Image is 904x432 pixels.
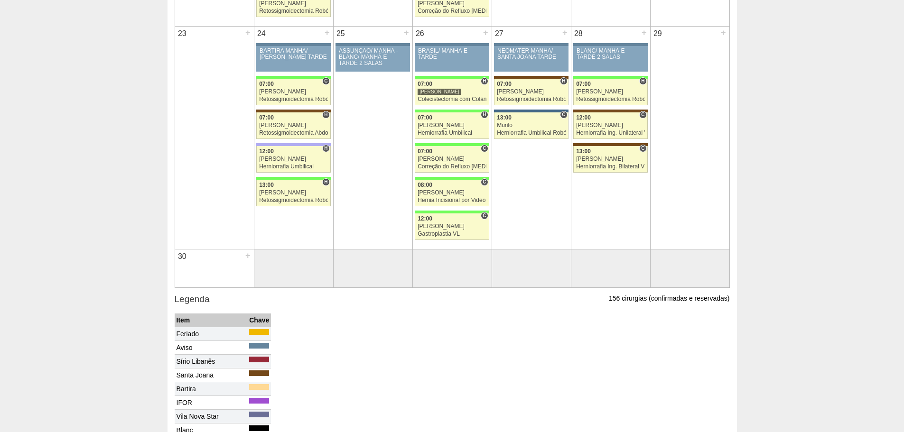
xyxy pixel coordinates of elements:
[259,114,274,121] span: 07:00
[576,164,645,170] div: Herniorrafia Ing. Bilateral VL
[573,43,647,46] div: Key: Aviso
[481,178,488,186] span: Consultório
[576,156,645,162] div: [PERSON_NAME]
[175,327,248,340] td: Feriado
[249,412,269,417] div: Key: Vila Nova Star
[571,27,586,41] div: 28
[418,197,486,203] div: Hernia Incisional por Video
[322,145,329,152] span: Hospital
[573,112,647,139] a: C 12:00 [PERSON_NAME] Herniorrafia Ing. Unilateral VL
[418,164,486,170] div: Correção do Refluxo [MEDICAL_DATA] esofágico Robótico
[415,146,489,173] a: C 07:00 [PERSON_NAME] Correção do Refluxo [MEDICAL_DATA] esofágico Robótico
[256,146,330,173] a: H 12:00 [PERSON_NAME] Herniorrafia Umbilical
[322,77,329,85] span: Consultório
[415,43,489,46] div: Key: Aviso
[497,48,565,60] div: NEOMATER MANHÃ/ SANTA JOANA TARDE
[576,81,591,87] span: 07:00
[576,148,591,155] span: 13:00
[259,156,328,162] div: [PERSON_NAME]
[415,112,489,139] a: H 07:00 [PERSON_NAME] Herniorrafia Umbilical
[719,27,727,39] div: +
[418,48,486,60] div: BRASIL/ MANHÃ E TARDE
[249,425,269,431] div: Key: Blanc
[175,27,190,41] div: 23
[418,0,486,7] div: [PERSON_NAME]
[259,8,328,14] div: Retossigmoidectomia Robótica
[175,409,248,423] td: Vila Nova Star
[249,343,269,349] div: Key: Aviso
[259,81,274,87] span: 07:00
[175,395,248,409] td: IFOR
[339,48,407,67] div: ASSUNÇÃO/ MANHÃ -BLANC/ MANHÃ E TARDE 2 SALAS
[175,313,248,327] th: Item
[494,112,568,139] a: C 13:00 Murilo Herniorrafia Umbilical Robótica
[175,293,730,306] h3: Legenda
[494,76,568,79] div: Key: Santa Joana
[259,197,328,203] div: Retossigmoidectomia Robótica
[640,27,648,39] div: +
[322,111,329,119] span: Hospital
[573,110,647,112] div: Key: Santa Joana
[494,79,568,105] a: H 07:00 [PERSON_NAME] Retossigmoidectomia Robótica
[259,122,328,129] div: [PERSON_NAME]
[415,46,489,72] a: BRASIL/ MANHÃ E TARDE
[259,96,328,102] div: Retossigmoidectomia Robótica
[322,178,329,186] span: Hospital
[497,130,566,136] div: Herniorrafia Umbilical Robótica
[249,384,269,390] div: Key: Bartira
[573,146,647,173] a: C 13:00 [PERSON_NAME] Herniorrafia Ing. Bilateral VL
[249,370,269,376] div: Key: Santa Joana
[323,27,331,39] div: +
[577,48,644,60] div: BLANC/ MANHÃ E TARDE 2 SALAS
[256,79,330,105] a: C 07:00 [PERSON_NAME] Retossigmoidectomia Robótica
[244,27,252,39] div: +
[573,46,647,72] a: BLANC/ MANHÃ E TARDE 2 SALAS
[259,148,274,155] span: 12:00
[639,77,646,85] span: Hospital
[260,48,327,60] div: BARTIRA MANHÃ/ [PERSON_NAME] TARDE
[249,398,269,404] div: Key: IFOR
[175,249,190,264] div: 30
[175,354,248,368] td: Sírio Libanês
[560,77,567,85] span: Hospital
[639,145,646,152] span: Consultório
[415,76,489,79] div: Key: Brasil
[573,79,647,105] a: H 07:00 [PERSON_NAME] Retossigmoidectomia Robótica
[418,215,432,222] span: 12:00
[175,382,248,395] td: Bartira
[494,110,568,112] div: Key: São Luiz - Jabaquara
[249,357,269,362] div: Key: Sírio Libanês
[256,143,330,146] div: Key: Christóvão da Gama
[576,96,645,102] div: Retossigmoidectomia Robótica
[175,340,248,354] td: Aviso
[494,43,568,46] div: Key: Aviso
[334,27,348,41] div: 25
[415,213,489,240] a: C 12:00 [PERSON_NAME] Gastroplastia VL
[418,182,432,188] span: 08:00
[256,76,330,79] div: Key: Brasil
[415,211,489,213] div: Key: Brasil
[494,46,568,72] a: NEOMATER MANHÃ/ SANTA JOANA TARDE
[402,27,410,39] div: +
[256,180,330,206] a: H 13:00 [PERSON_NAME] Retossigmoidectomia Robótica
[259,190,328,196] div: [PERSON_NAME]
[418,8,486,14] div: Correção do Refluxo [MEDICAL_DATA] esofágico Robótico
[481,212,488,220] span: Consultório
[256,46,330,72] a: BARTIRA MANHÃ/ [PERSON_NAME] TARDE
[249,329,269,335] div: Key: Feriado
[415,180,489,206] a: C 08:00 [PERSON_NAME] Hernia Incisional por Video
[256,43,330,46] div: Key: Aviso
[418,122,486,129] div: [PERSON_NAME]
[573,143,647,146] div: Key: Santa Joana
[576,130,645,136] div: Herniorrafia Ing. Unilateral VL
[418,223,486,230] div: [PERSON_NAME]
[415,143,489,146] div: Key: Brasil
[497,114,512,121] span: 13:00
[175,368,248,382] td: Santa Joana
[560,111,567,119] span: Consultório
[244,249,252,262] div: +
[418,130,486,136] div: Herniorrafia Umbilical
[418,148,432,155] span: 07:00
[256,112,330,139] a: H 07:00 [PERSON_NAME] Retossigmoidectomia Abdominal VL
[256,110,330,112] div: Key: Santa Joana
